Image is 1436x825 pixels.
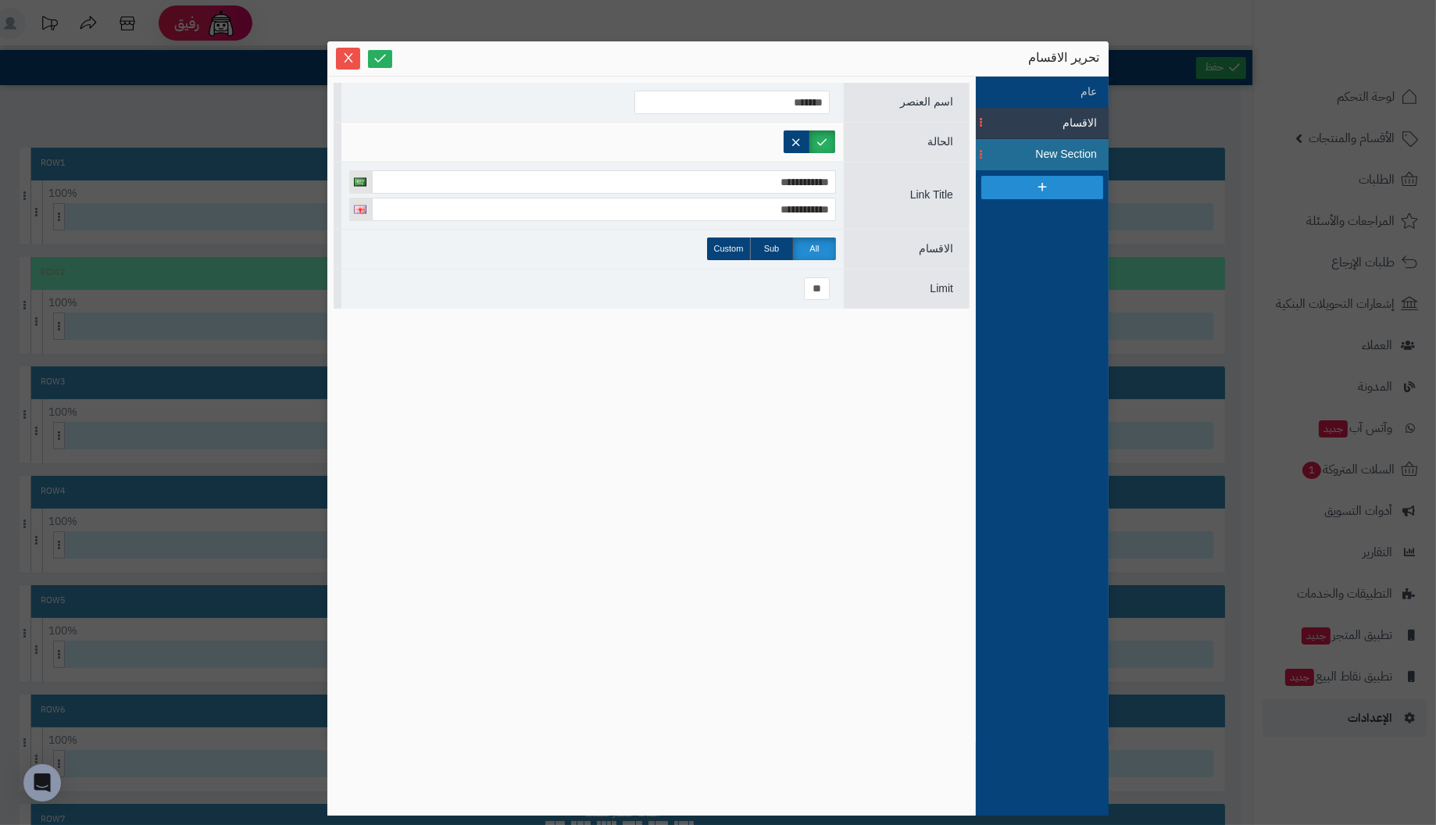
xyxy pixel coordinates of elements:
div: Open Intercom Messenger [23,764,61,802]
span: اسم العنصر [900,95,953,108]
span: Limit [930,282,953,295]
span: New Section [1027,146,1097,162]
button: Close [336,48,360,70]
label: Custom [707,237,750,260]
label: Sub [750,237,793,260]
img: English [354,205,366,213]
li: عام [976,77,1109,108]
img: العربية [354,177,366,186]
span: Link Title [910,188,953,201]
label: All [793,237,836,260]
span: الاقسام [1027,115,1097,131]
span: الحالة [927,135,953,148]
span: الاقسام [919,242,953,255]
span: تحرير الاقسام [1029,49,1099,68]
